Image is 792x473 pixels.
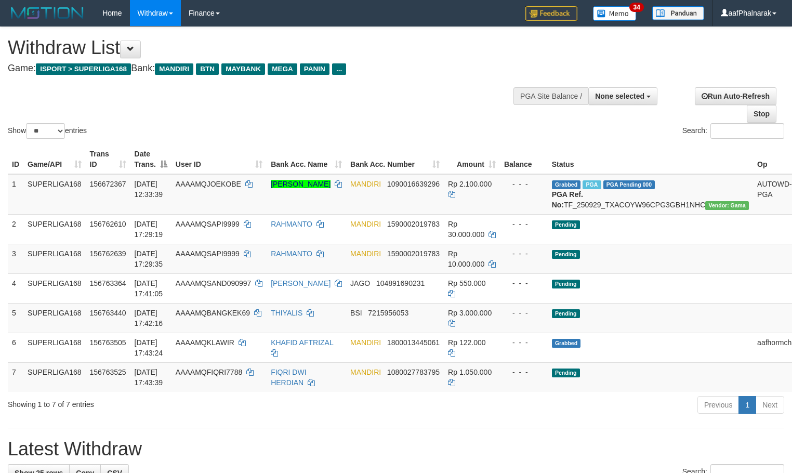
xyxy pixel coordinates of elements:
td: 7 [8,362,23,392]
td: SUPERLIGA168 [23,303,86,333]
span: Copy 1090016639296 to clipboard [387,180,440,188]
th: Trans ID: activate to sort column ascending [86,144,130,174]
span: ISPORT > SUPERLIGA168 [36,63,131,75]
b: PGA Ref. No: [552,190,583,209]
span: Rp 10.000.000 [448,249,484,268]
td: SUPERLIGA168 [23,174,86,215]
span: Rp 122.000 [448,338,485,347]
span: Rp 1.050.000 [448,368,492,376]
span: [DATE] 12:33:39 [135,180,163,199]
span: MAYBANK [221,63,265,75]
span: BTN [196,63,219,75]
td: 4 [8,273,23,303]
span: Rp 3.000.000 [448,309,492,317]
td: 6 [8,333,23,362]
a: Next [756,396,784,414]
div: - - - [504,308,544,318]
span: Rp 550.000 [448,279,485,287]
td: SUPERLIGA168 [23,244,86,273]
th: Game/API: activate to sort column ascending [23,144,86,174]
span: MANDIRI [350,249,381,258]
label: Show entries [8,123,87,139]
a: FIQRI DWI HERDIAN [271,368,306,387]
span: AAAAMQSAPI9999 [176,220,240,228]
a: 1 [738,396,756,414]
span: 156762610 [90,220,126,228]
th: Bank Acc. Number: activate to sort column ascending [346,144,444,174]
div: PGA Site Balance / [513,87,588,105]
span: MANDIRI [350,220,381,228]
img: panduan.png [652,6,704,20]
span: Rp 2.100.000 [448,180,492,188]
span: PGA Pending [603,180,655,189]
span: 156763440 [90,309,126,317]
th: Date Trans.: activate to sort column descending [130,144,171,174]
div: - - - [504,219,544,229]
span: AAAAMQFIQRI7788 [176,368,242,376]
th: Status [548,144,753,174]
a: RAHMANTO [271,220,312,228]
span: 156672367 [90,180,126,188]
span: AAAAMQSAPI9999 [176,249,240,258]
a: Stop [747,105,776,123]
span: Pending [552,369,580,377]
td: TF_250929_TXACOYW96CPG3GBH1NHC [548,174,753,215]
span: AAAAMQJOEKOBE [176,180,241,188]
div: - - - [504,278,544,288]
input: Search: [710,123,784,139]
span: Copy 1590002019783 to clipboard [387,249,440,258]
span: Grabbed [552,180,581,189]
span: AAAAMQKLAWIR [176,338,234,347]
th: Balance [500,144,548,174]
span: Copy 7215956053 to clipboard [368,309,408,317]
select: Showentries [26,123,65,139]
td: 3 [8,244,23,273]
img: Feedback.jpg [525,6,577,21]
td: 2 [8,214,23,244]
a: Previous [697,396,739,414]
img: MOTION_logo.png [8,5,87,21]
td: 1 [8,174,23,215]
h4: Game: Bank: [8,63,518,74]
span: 156763505 [90,338,126,347]
span: 156763364 [90,279,126,287]
div: - - - [504,367,544,377]
div: - - - [504,248,544,259]
span: [DATE] 17:29:19 [135,220,163,239]
span: BSI [350,309,362,317]
span: [DATE] 17:43:24 [135,338,163,357]
span: Vendor URL: https://trx31.1velocity.biz [705,201,749,210]
span: Pending [552,309,580,318]
span: MANDIRI [350,368,381,376]
span: Rp 30.000.000 [448,220,484,239]
span: 34 [629,3,643,12]
td: SUPERLIGA168 [23,362,86,392]
span: MANDIRI [350,180,381,188]
span: [DATE] 17:42:16 [135,309,163,327]
span: Pending [552,280,580,288]
span: [DATE] 17:41:05 [135,279,163,298]
span: None selected [595,92,644,100]
a: KHAFID AFTRIZAL [271,338,333,347]
span: Copy 1590002019783 to clipboard [387,220,440,228]
td: SUPERLIGA168 [23,273,86,303]
span: PANIN [300,63,329,75]
span: Copy 1800013445061 to clipboard [387,338,440,347]
span: MANDIRI [155,63,193,75]
span: MEGA [268,63,297,75]
span: MANDIRI [350,338,381,347]
th: User ID: activate to sort column ascending [171,144,267,174]
th: Bank Acc. Name: activate to sort column ascending [267,144,346,174]
td: SUPERLIGA168 [23,214,86,244]
td: 5 [8,303,23,333]
th: ID [8,144,23,174]
span: ... [332,63,346,75]
span: Pending [552,250,580,259]
label: Search: [682,123,784,139]
button: None selected [588,87,657,105]
span: Grabbed [552,339,581,348]
span: [DATE] 17:43:39 [135,368,163,387]
span: Marked by aafsengchandara [583,180,601,189]
div: - - - [504,179,544,189]
a: Run Auto-Refresh [695,87,776,105]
